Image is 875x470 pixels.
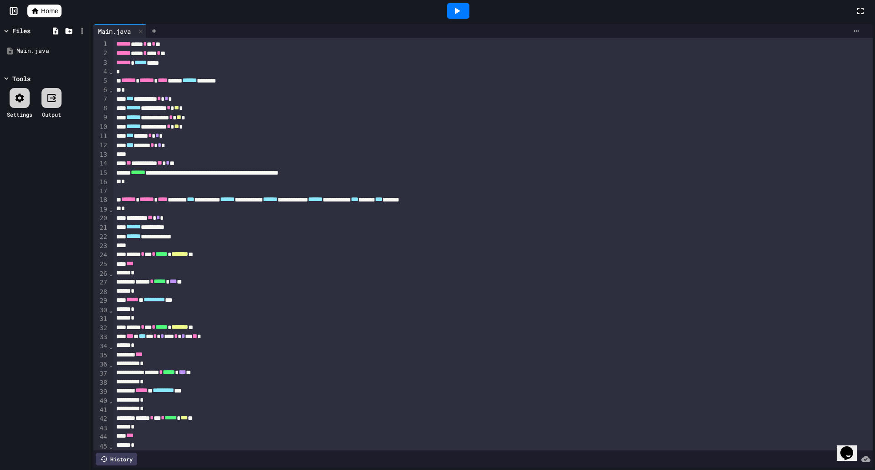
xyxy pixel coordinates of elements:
[41,6,58,15] span: Home
[93,360,108,369] div: 36
[12,26,31,36] div: Files
[93,324,108,333] div: 32
[837,434,866,461] iframe: chat widget
[93,269,108,279] div: 26
[93,424,108,433] div: 43
[93,95,108,104] div: 7
[93,77,108,86] div: 5
[108,270,113,277] span: Fold line
[93,315,108,324] div: 31
[93,278,108,287] div: 27
[93,104,108,113] div: 8
[93,260,108,269] div: 25
[42,110,61,119] div: Output
[93,342,108,351] div: 34
[96,453,137,465] div: History
[93,49,108,58] div: 2
[93,351,108,360] div: 35
[93,288,108,297] div: 28
[93,24,147,38] div: Main.java
[93,433,108,442] div: 44
[108,86,113,93] span: Fold line
[93,406,108,415] div: 41
[93,214,108,223] div: 20
[93,369,108,378] div: 37
[93,414,108,424] div: 42
[93,150,108,160] div: 13
[93,141,108,150] div: 12
[93,169,108,178] div: 15
[93,232,108,242] div: 22
[93,251,108,260] div: 24
[93,187,108,196] div: 17
[108,306,113,314] span: Fold line
[93,26,135,36] div: Main.java
[93,196,108,205] div: 18
[93,397,108,406] div: 40
[93,123,108,132] div: 10
[93,242,108,251] div: 23
[7,110,32,119] div: Settings
[93,159,108,168] div: 14
[93,178,108,187] div: 16
[108,206,113,213] span: Fold line
[93,387,108,397] div: 39
[93,67,108,77] div: 4
[93,113,108,122] div: 9
[12,74,31,83] div: Tools
[93,223,108,232] div: 21
[93,296,108,305] div: 29
[93,40,108,49] div: 1
[108,361,113,368] span: Fold line
[27,5,62,17] a: Home
[93,58,108,67] div: 3
[93,132,108,141] div: 11
[108,443,113,450] span: Fold line
[93,442,108,451] div: 45
[108,68,113,75] span: Fold line
[108,397,113,404] span: Fold line
[93,378,108,387] div: 38
[108,343,113,350] span: Fold line
[93,333,108,342] div: 33
[93,306,108,315] div: 30
[93,86,108,95] div: 6
[93,205,108,214] div: 19
[16,46,87,56] div: Main.java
